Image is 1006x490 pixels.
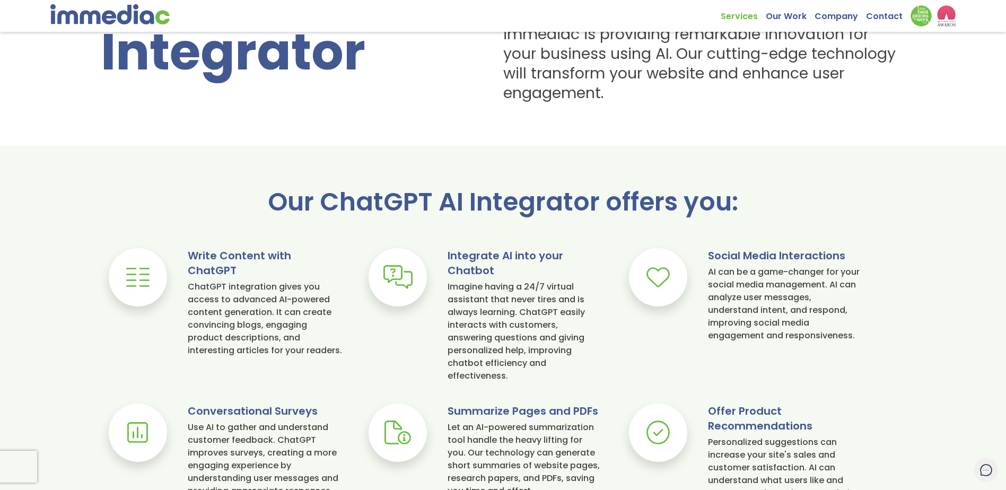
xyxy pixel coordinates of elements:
a: Company [815,5,866,22]
div: ChatGPT integration gives you access to advanced AI-powered content generation. It can create con... [188,281,343,357]
div: AI can be a game-changer for your social media management. AI can analyze user messages, understa... [708,266,863,342]
a: Contact [866,5,911,22]
h3: Write Content with ChatGPT [188,248,343,278]
span: Our ChatGPT AI Integrator offers you: [268,184,738,220]
a: Our Work [766,5,815,22]
div: Imagine having a 24/7 virtual assistant that never tires and is always learning. ChatGPT easily i... [448,281,602,382]
h3: Social Media Interactions [708,248,863,263]
h3: Conversational Surveys [188,404,343,418]
h3: immediac is providing remarkable innovation for your business using AI. Our cutting-edge technolo... [503,24,898,103]
img: immediac [50,4,170,24]
img: Down [911,5,932,27]
h3: Integrate AI into your Chatbot [448,248,602,278]
h3: Offer Product Recommendations [708,404,863,433]
h3: Summarize Pages and PDFs [448,404,602,418]
a: Services [721,5,766,22]
img: logo2_wea_nobg.webp [937,5,956,27]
